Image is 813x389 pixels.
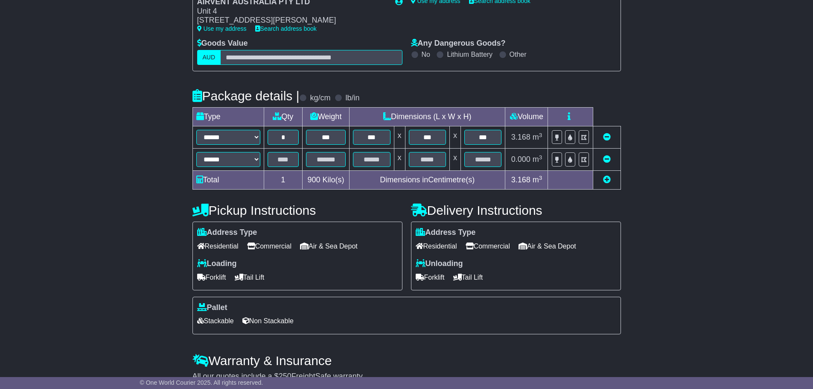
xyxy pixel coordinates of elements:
span: m [533,133,542,141]
span: Commercial [247,240,291,253]
span: Tail Lift [235,271,265,284]
td: Weight [303,108,350,126]
a: Add new item [603,175,611,184]
h4: Package details | [192,89,300,103]
div: Unit 4 [197,7,387,16]
td: x [449,149,460,171]
a: Search address book [255,25,317,32]
a: Remove this item [603,155,611,164]
label: lb/in [345,94,359,103]
sup: 3 [539,175,542,181]
span: Forklift [197,271,226,284]
label: Unloading [416,259,463,269]
div: All our quotes include a $ FreightSafe warranty. [192,372,621,381]
span: Non Stackable [242,314,294,328]
span: m [533,155,542,164]
td: Qty [264,108,303,126]
label: Other [510,50,527,58]
label: Lithium Battery [447,50,492,58]
td: Volume [505,108,548,126]
td: 1 [264,171,303,190]
span: Forklift [416,271,445,284]
td: x [394,149,405,171]
span: 3.168 [511,133,530,141]
td: Type [192,108,264,126]
span: © One World Courier 2025. All rights reserved. [140,379,263,386]
a: Remove this item [603,133,611,141]
a: Use my address [197,25,247,32]
h4: Warranty & Insurance [192,354,621,368]
label: Goods Value [197,39,248,48]
label: Any Dangerous Goods? [411,39,506,48]
span: m [533,175,542,184]
span: Tail Lift [453,271,483,284]
td: x [449,126,460,149]
td: Total [192,171,264,190]
span: Air & Sea Depot [300,240,358,253]
label: Loading [197,259,237,269]
label: No [422,50,430,58]
td: Kilo(s) [303,171,350,190]
sup: 3 [539,132,542,138]
span: 3.168 [511,175,530,184]
h4: Pickup Instructions [192,203,402,217]
span: Air & Sea Depot [519,240,576,253]
span: 250 [279,372,291,380]
sup: 3 [539,154,542,161]
span: 900 [308,175,321,184]
label: Pallet [197,303,227,313]
label: kg/cm [310,94,330,103]
div: [STREET_ADDRESS][PERSON_NAME] [197,16,387,25]
td: Dimensions (L x W x H) [350,108,505,126]
label: Address Type [197,228,257,237]
label: Address Type [416,228,476,237]
span: Residential [416,240,457,253]
span: Commercial [466,240,510,253]
h4: Delivery Instructions [411,203,621,217]
span: Residential [197,240,239,253]
td: x [394,126,405,149]
span: Stackable [197,314,234,328]
span: 0.000 [511,155,530,164]
label: AUD [197,50,221,65]
td: Dimensions in Centimetre(s) [350,171,505,190]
